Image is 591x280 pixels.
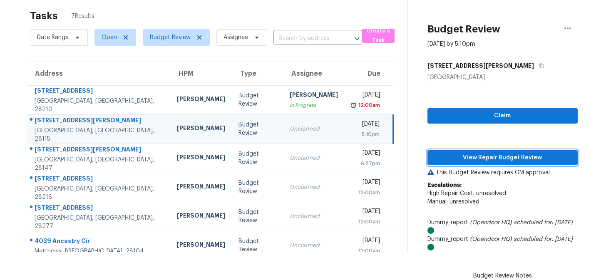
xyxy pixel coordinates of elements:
div: [PERSON_NAME] [177,240,225,251]
span: Open [102,33,117,42]
div: Budget Review [238,208,276,225]
div: [DATE] [351,149,380,159]
b: Escalations: [427,182,462,188]
div: Dummy_report [427,235,578,252]
button: Open [351,33,363,45]
h2: Tasks [30,12,58,20]
div: Matthews, [GEOGRAPHIC_DATA], 28104 [35,247,164,255]
i: scheduled for: [DATE] [514,236,573,242]
div: 12:00am [357,101,380,109]
div: [DATE] [351,120,380,130]
th: Assignee [283,62,345,85]
div: [PERSON_NAME] [177,211,225,222]
div: [STREET_ADDRESS] [35,174,164,185]
div: [GEOGRAPHIC_DATA] [427,73,578,82]
div: Budget Review [238,237,276,254]
div: 4039 Ancestry Cir [35,237,164,247]
div: Budget Review [238,179,276,196]
div: [GEOGRAPHIC_DATA], [GEOGRAPHIC_DATA], 28210 [35,97,164,114]
div: [DATE] [351,207,380,218]
div: [DATE] [351,178,380,188]
th: Due [345,62,393,85]
div: [GEOGRAPHIC_DATA], [GEOGRAPHIC_DATA], 28216 [35,185,164,201]
div: Budget Review [238,121,276,137]
span: Manual: unresolved [427,199,479,205]
div: 12:00am [351,188,380,197]
span: Claim [434,111,571,121]
button: Copy Address [534,58,545,73]
div: [DATE] [351,236,380,247]
div: Dummy_report [427,218,578,235]
button: View Repair Budget Review [427,150,578,166]
div: Unclaimed [290,154,338,162]
th: HPM [170,62,232,85]
span: Assignee [223,33,248,42]
div: 12:00am [351,218,380,226]
div: [GEOGRAPHIC_DATA], [GEOGRAPHIC_DATA], 28277 [35,214,164,230]
th: Address [27,62,170,85]
div: Budget Review [238,92,276,108]
div: [STREET_ADDRESS][PERSON_NAME] [35,145,164,156]
div: [PERSON_NAME] [177,182,225,193]
span: 7 Results [71,12,94,20]
div: [STREET_ADDRESS][PERSON_NAME] [35,116,164,126]
button: Create a Task [362,29,395,43]
div: [DATE] [351,91,380,101]
div: [PERSON_NAME] [177,153,225,164]
div: [GEOGRAPHIC_DATA], [GEOGRAPHIC_DATA], 28147 [35,156,164,172]
div: [PERSON_NAME] [177,124,225,134]
input: Search by address [273,32,339,45]
div: Unclaimed [290,241,338,250]
i: scheduled for: [DATE] [514,220,573,225]
div: [PERSON_NAME] [177,95,225,105]
div: 12:00am [351,247,380,255]
div: 6:27pm [351,159,380,168]
div: Unclaimed [290,212,338,221]
div: Unclaimed [290,125,338,133]
img: Overdue Alarm Icon [350,101,357,109]
span: Budget Review [150,33,191,42]
div: Budget Review [238,150,276,166]
div: [PERSON_NAME] [290,91,338,101]
i: (Opendoor HQ) [470,220,512,225]
div: [STREET_ADDRESS] [35,203,164,214]
div: [STREET_ADDRESS] [35,87,164,97]
span: Date Range [37,33,69,42]
div: [GEOGRAPHIC_DATA], [GEOGRAPHIC_DATA], 28115 [35,126,164,143]
span: View Repair Budget Review [434,153,571,163]
span: Create a Task [366,26,390,45]
h5: [STREET_ADDRESS][PERSON_NAME] [427,62,534,70]
div: In Progress [290,101,338,109]
div: Unclaimed [290,183,338,191]
button: Claim [427,108,578,124]
th: Type [232,62,283,85]
p: This Budget Review requires GM approval [427,168,578,177]
span: High Repair Cost: unresolved [427,191,506,196]
div: [DATE] by 5:10pm [427,40,475,48]
div: 5:10pm [351,130,380,139]
h2: Budget Review [427,25,500,33]
i: (Opendoor HQ) [470,236,512,242]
